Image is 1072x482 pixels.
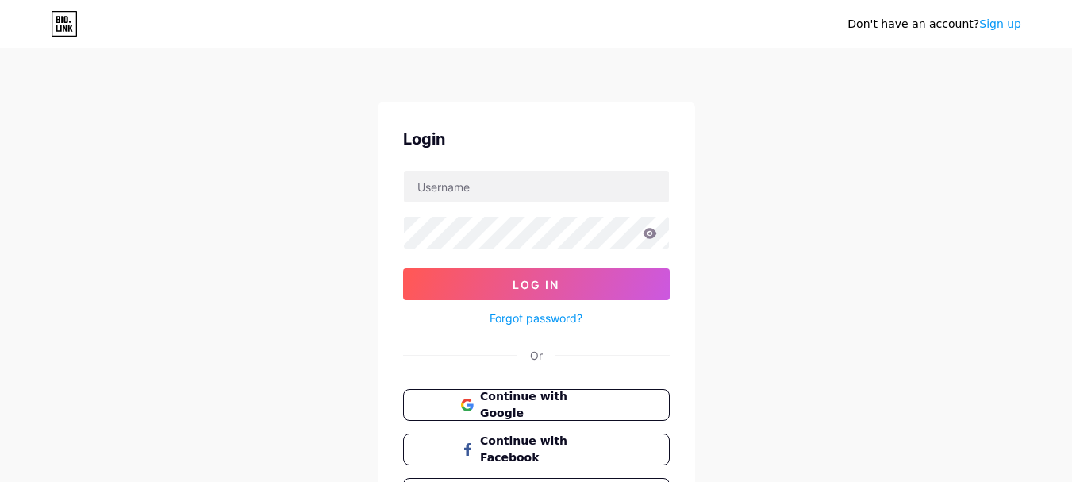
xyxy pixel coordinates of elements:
[480,433,611,466] span: Continue with Facebook
[847,16,1021,33] div: Don't have an account?
[403,127,670,151] div: Login
[403,268,670,300] button: Log In
[979,17,1021,30] a: Sign up
[403,389,670,421] button: Continue with Google
[530,347,543,364] div: Or
[490,310,582,326] a: Forgot password?
[513,278,559,291] span: Log In
[480,388,611,422] span: Continue with Google
[403,434,670,465] button: Continue with Facebook
[404,171,669,202] input: Username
